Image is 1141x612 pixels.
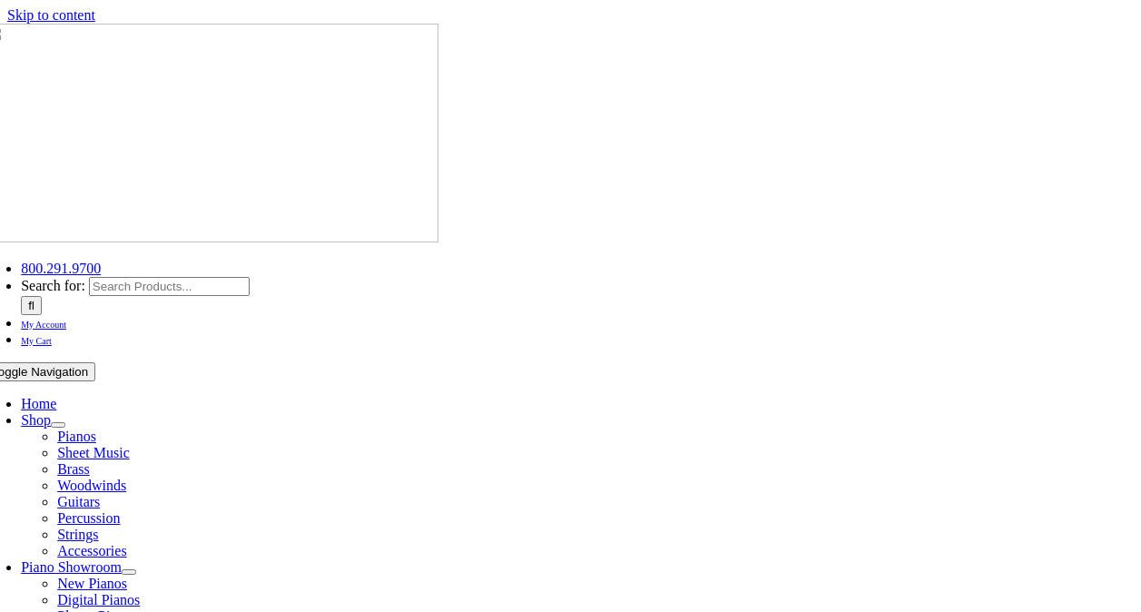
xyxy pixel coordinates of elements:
[57,445,130,460] a: Sheet Music
[21,336,52,346] span: My Cart
[57,592,140,607] a: Digital Pianos
[21,396,56,411] a: Home
[21,412,51,428] a: Shop
[57,510,120,526] a: Percussion
[57,543,126,558] a: Accessories
[21,261,101,276] a: 800.291.9700
[57,429,96,444] a: Pianos
[21,320,66,330] span: My Account
[89,277,250,296] input: Search Products...
[57,494,100,509] a: Guitars
[51,422,65,428] button: Open submenu of Shop
[57,478,126,493] a: Woodwinds
[57,576,127,591] a: New Pianos
[57,461,90,477] a: Brass
[57,527,98,542] a: Strings
[21,559,122,575] a: Piano Showroom
[21,296,42,315] input: Search
[21,331,52,347] a: My Cart
[7,7,95,23] a: Skip to content
[122,569,136,575] button: Open submenu of Piano Showroom
[21,315,66,331] a: My Account
[21,278,85,293] span: Search for:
